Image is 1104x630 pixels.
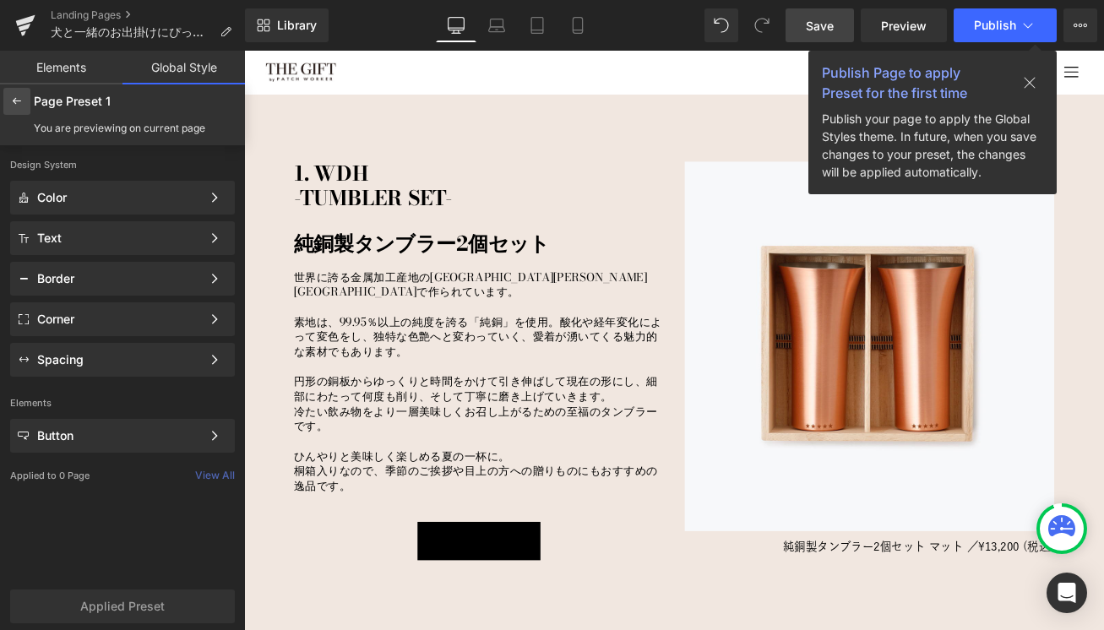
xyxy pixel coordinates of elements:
[954,8,1057,42] button: Publish
[122,51,245,84] a: Global Style
[37,272,201,285] div: Border
[59,160,498,189] h3: -TUMBLER SET-
[25,14,997,37] a: THE GIFT by PATCH WORKER
[436,8,476,42] a: Desktop
[59,132,498,160] h3: 1. WDH
[517,8,557,42] a: Tablet
[195,470,245,481] div: View All
[704,8,738,42] button: Undo
[745,8,779,42] button: Redo
[34,122,205,134] div: You are previewing on current page
[245,8,329,42] a: New Library
[59,384,498,420] p: 円形の銅板からゆっくりと時間をかけて引き伸ばして現在の形にし、細部にわたって何度も削り、そして丁寧に磨き上げていきます。
[34,94,111,109] span: Page Preset 1
[37,231,201,245] div: Text
[881,17,927,35] span: Preview
[934,12,961,39] a: Translation missing: ja.cart.general.title_html
[59,473,498,491] p: ひんやりと美味しく楽しめる夏の一杯に。
[557,8,598,42] a: Mobile
[861,8,947,42] a: Preview
[10,589,235,623] button: Applied Preset
[524,132,963,571] img: 純銅製タンブラー2個セット
[640,583,873,596] span: 純銅製タンブラー2個セット マット ／
[51,8,245,22] a: Landing Pages
[970,12,997,39] a: メニュー
[51,25,213,39] span: 犬と一緒のお出掛けにぴったりな贈りもの特集
[25,14,110,37] img: THE GIFT by PATCH WORKER
[59,260,498,296] p: 世界に誇る金属加工産地の[GEOGRAPHIC_DATA][PERSON_NAME][GEOGRAPHIC_DATA]で作られています。
[1063,8,1097,42] button: More
[822,62,1003,103] span: Publish Page to apply Preset for the first time
[806,17,834,35] span: Save
[899,12,926,39] a: LOGIN
[206,560,352,606] a: 商品をチェックする
[822,110,1043,181] div: Publish your page to apply the Global Styles theme. In future, when you save changes to your pres...
[277,18,317,33] span: Library
[37,312,201,326] div: Corner
[974,19,1016,32] span: Publish
[219,573,340,593] span: 商品をチェックする
[59,313,498,367] p: 素地は、99.95％以上の純度を誇る「純銅」を使用。酸化や経年変化によって変色をし、独特な色艶へと変わっていく、愛着が湧いてくる魅力的な素材でもあります。
[1047,573,1087,613] div: Open Intercom Messenger
[20,600,225,613] span: Applied Preset
[59,215,498,243] h4: 純銅製タンブラー2個セット
[59,420,498,455] p: 冷たい飲み物をより一層美味しくお召し上がるための至福のタンブラーです。
[37,353,201,367] div: Spacing
[37,191,201,204] div: Color
[706,18,858,38] input: Search
[10,470,195,481] p: Applied to 0 Page
[476,8,517,42] a: Laptop
[873,583,963,596] span: ¥13,200 (税込)
[59,491,498,526] p: 桐箱入りなので、季節のご挨拶や目上の方への贈りものにもおすすめの逸品です。
[37,429,201,443] div: Button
